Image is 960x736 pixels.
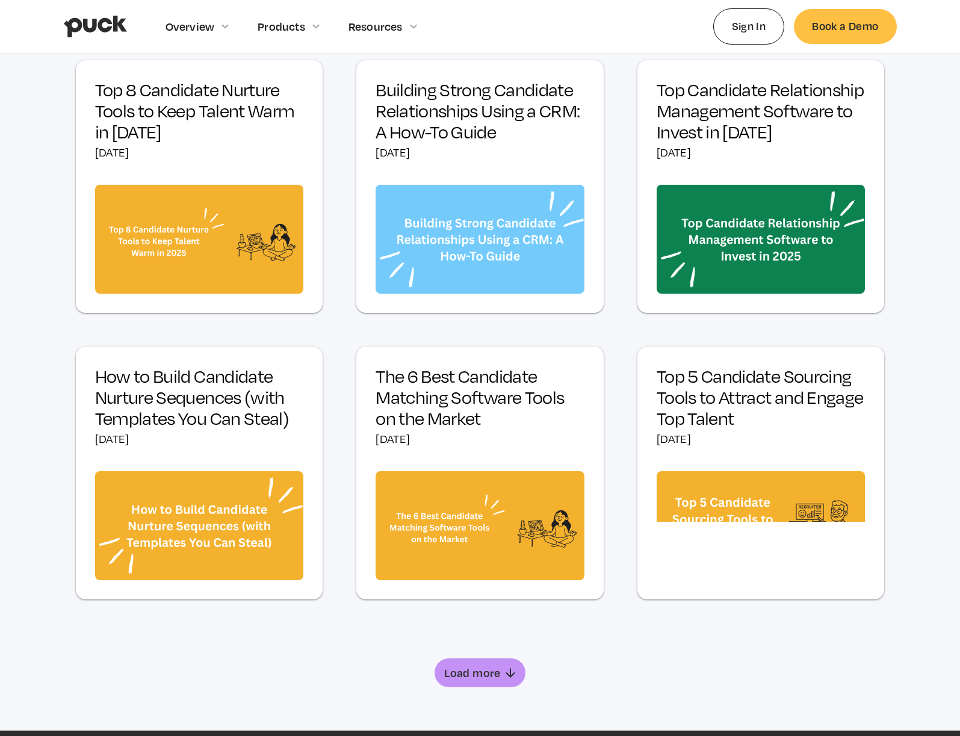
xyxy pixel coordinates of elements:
[657,79,866,143] h3: Top Candidate Relationship Management Software to Invest in [DATE]
[376,366,584,430] h3: The 6 Best Candidate Matching Software Tools on the Market
[76,60,323,313] a: Top 8 Candidate Nurture Tools to Keep Talent Warm in [DATE][DATE]
[95,146,304,159] div: [DATE]
[76,658,885,687] div: List
[376,432,584,445] div: [DATE]
[376,79,584,143] h3: Building Strong Candidate Relationships Using a CRM: A How-To Guide
[356,60,604,313] a: Building Strong Candidate Relationships Using a CRM: A How-To Guide[DATE]
[356,347,604,599] a: The 6 Best Candidate Matching Software Tools on the Market[DATE]
[657,146,866,159] div: [DATE]
[95,432,304,445] div: [DATE]
[637,347,885,599] a: Top 5 Candidate Sourcing Tools to Attract and Engage Top Talent[DATE]
[95,79,304,143] h3: Top 8 Candidate Nurture Tools to Keep Talent Warm in [DATE]
[76,347,323,599] a: How to Build Candidate Nurture Sequences (with Templates You Can Steal)[DATE]
[444,667,501,679] div: Load more
[637,60,885,313] a: Top Candidate Relationship Management Software to Invest in [DATE][DATE]
[794,9,896,43] a: Book a Demo
[657,432,866,445] div: [DATE]
[435,658,525,687] a: Next Page
[258,20,305,33] div: Products
[657,366,866,430] h3: Top 5 Candidate Sourcing Tools to Attract and Engage Top Talent
[166,20,215,33] div: Overview
[713,8,785,44] a: Sign In
[376,146,584,159] div: [DATE]
[95,366,304,430] h3: How to Build Candidate Nurture Sequences (with Templates You Can Steal)
[348,20,403,33] div: Resources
